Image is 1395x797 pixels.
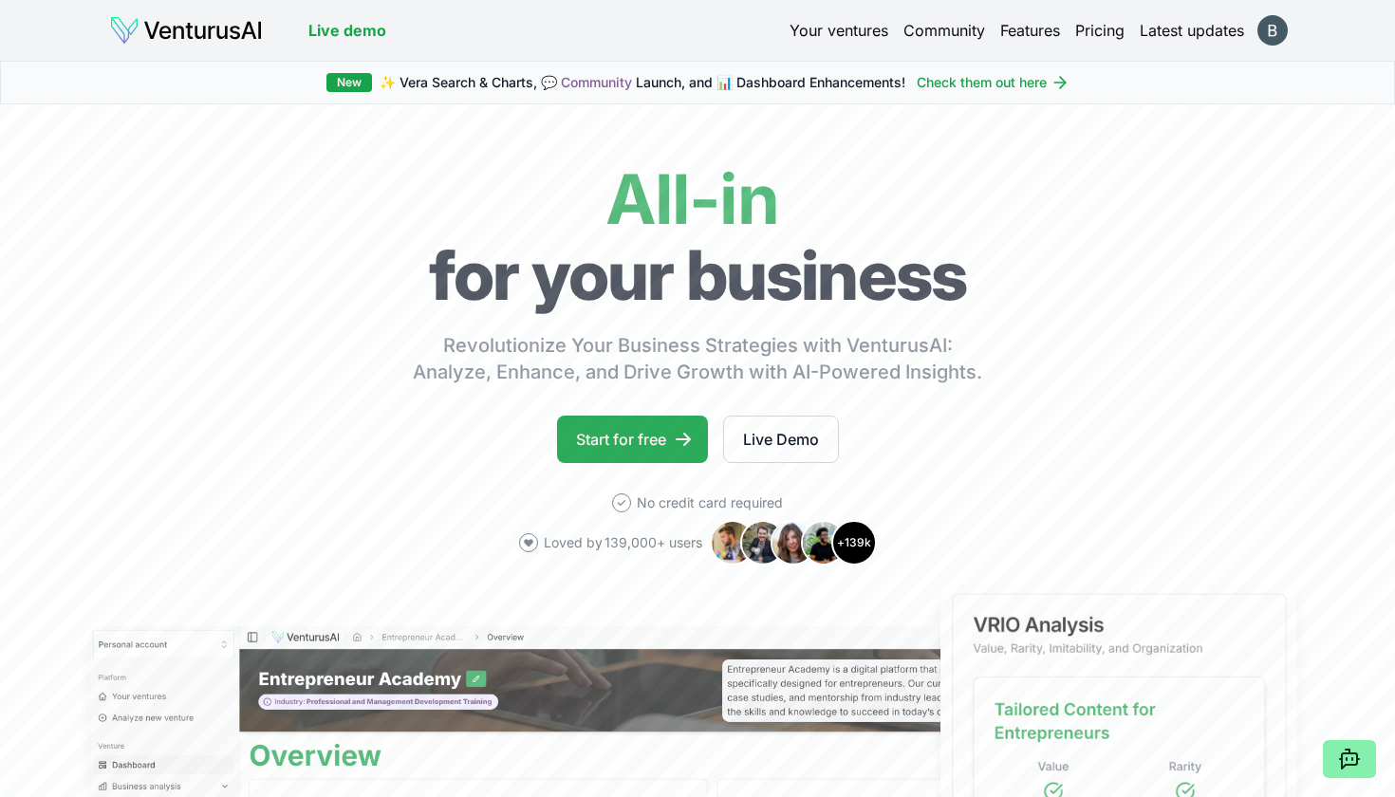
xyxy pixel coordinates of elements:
a: Live Demo [723,416,839,463]
img: logo [109,15,263,46]
a: Pricing [1075,19,1125,42]
img: Avatar 2 [740,520,786,565]
img: Avatar 3 [771,520,816,565]
a: Live demo [308,19,386,42]
div: New [326,73,372,92]
a: Start for free [557,416,708,463]
a: Features [1000,19,1060,42]
a: Your ventures [790,19,888,42]
a: Latest updates [1140,19,1244,42]
img: ACg8ocL3jYSvxdq0guZMwHGSCtHMWgEc8bRVtt8iyDZlMNRNBQ4HEA=s96-c [1257,15,1288,46]
img: Avatar 4 [801,520,846,565]
span: ✨ Vera Search & Charts, 💬 Launch, and 📊 Dashboard Enhancements! [380,73,905,92]
img: Avatar 1 [710,520,755,565]
a: Community [903,19,985,42]
a: Check them out here [917,73,1069,92]
a: Community [561,74,632,90]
